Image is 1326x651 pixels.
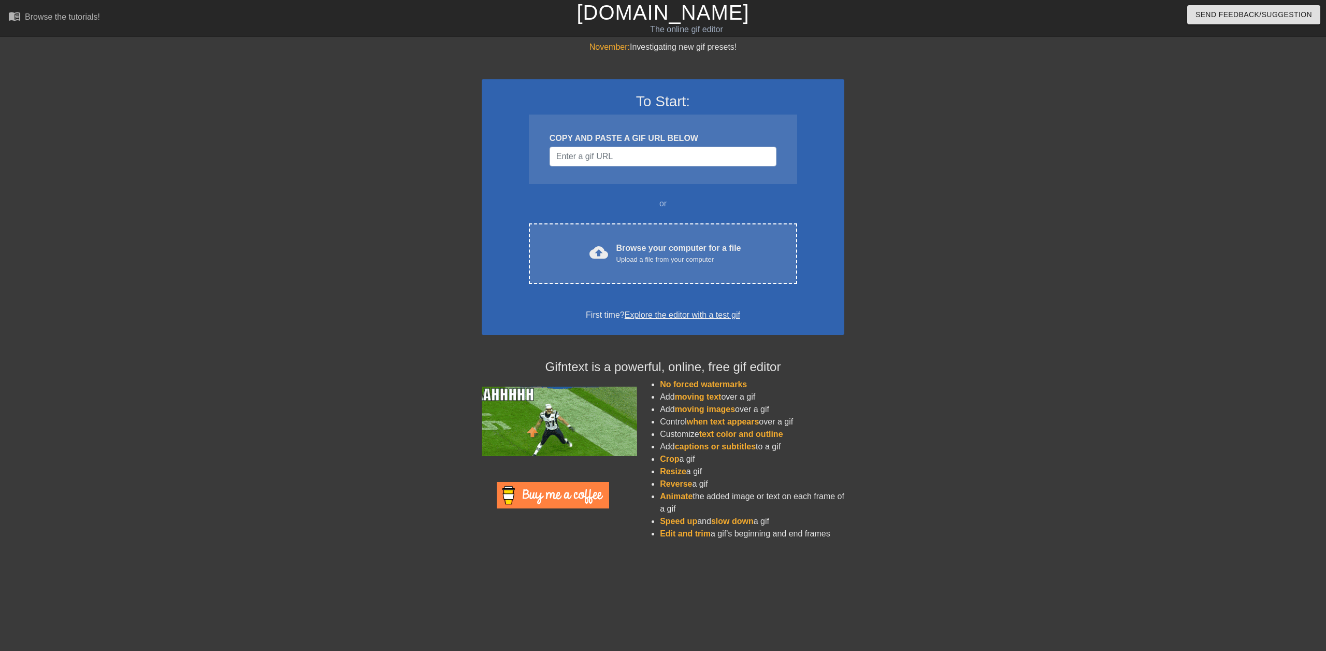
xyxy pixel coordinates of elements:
[675,442,756,451] span: captions or subtitles
[8,10,100,26] a: Browse the tutorials!
[660,391,844,403] li: Add over a gif
[482,360,844,375] h4: Gifntext is a powerful, online, free gif editor
[675,405,735,414] span: moving images
[495,309,831,321] div: First time?
[550,147,776,166] input: Username
[616,242,741,265] div: Browse your computer for a file
[482,387,637,456] img: football_small.gif
[711,517,754,526] span: slow down
[660,441,844,453] li: Add to a gif
[495,93,831,110] h3: To Start:
[589,43,630,51] span: November:
[660,453,844,465] li: a gif
[660,517,697,526] span: Speed up
[660,528,844,540] li: a gif's beginning and end frames
[660,467,686,476] span: Resize
[660,479,692,488] span: Reverse
[699,430,783,438] span: text color and outline
[660,416,844,428] li: Control over a gif
[482,41,844,53] div: Investigating new gif presets!
[660,380,747,389] span: No forced watermarks
[625,310,740,319] a: Explore the editor with a test gif
[660,492,693,501] span: Animate
[589,243,608,262] span: cloud_upload
[550,132,776,145] div: COPY AND PASTE A GIF URL BELOW
[1187,5,1320,24] button: Send Feedback/Suggestion
[497,482,609,508] img: Buy Me A Coffee
[660,465,844,478] li: a gif
[509,197,817,210] div: or
[660,478,844,490] li: a gif
[660,529,711,538] span: Edit and trim
[660,515,844,528] li: and a gif
[660,428,844,441] li: Customize
[616,254,741,265] div: Upload a file from your computer
[1195,8,1312,21] span: Send Feedback/Suggestion
[660,455,679,463] span: Crop
[8,10,21,22] span: menu_book
[447,23,926,36] div: The online gif editor
[687,417,759,426] span: when text appears
[576,1,749,24] a: [DOMAIN_NAME]
[660,403,844,416] li: Add over a gif
[25,12,100,21] div: Browse the tutorials!
[675,392,722,401] span: moving text
[660,490,844,515] li: the added image or text on each frame of a gif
